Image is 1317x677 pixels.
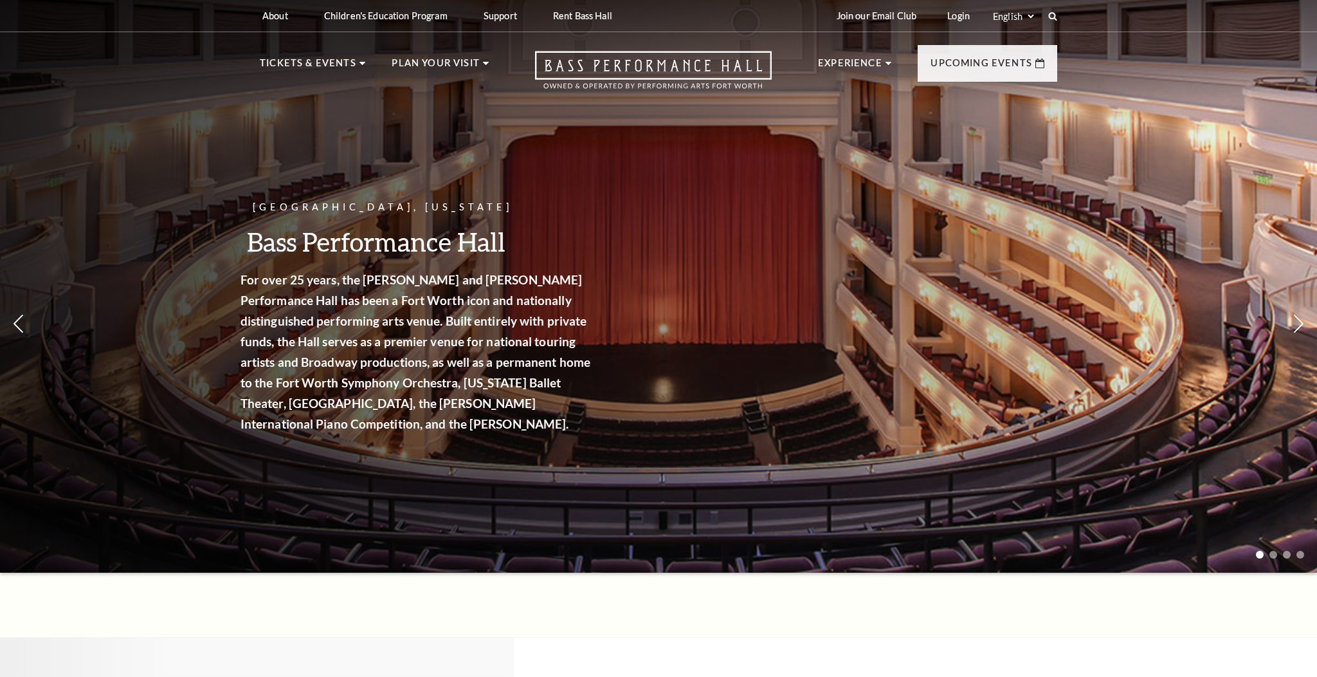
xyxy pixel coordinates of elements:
p: Plan Your Visit [392,55,480,79]
p: Experience [818,55,882,79]
h3: Bass Performance Hall [255,225,608,258]
p: [GEOGRAPHIC_DATA], [US_STATE] [255,199,608,216]
p: Tickets & Events [260,55,356,79]
p: Children's Education Program [324,10,448,21]
strong: For over 25 years, the [PERSON_NAME] and [PERSON_NAME] Performance Hall has been a Fort Worth ico... [255,272,604,431]
p: About [262,10,288,21]
p: Support [484,10,517,21]
p: Rent Bass Hall [553,10,612,21]
select: Select: [990,10,1036,23]
p: Upcoming Events [931,55,1032,79]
